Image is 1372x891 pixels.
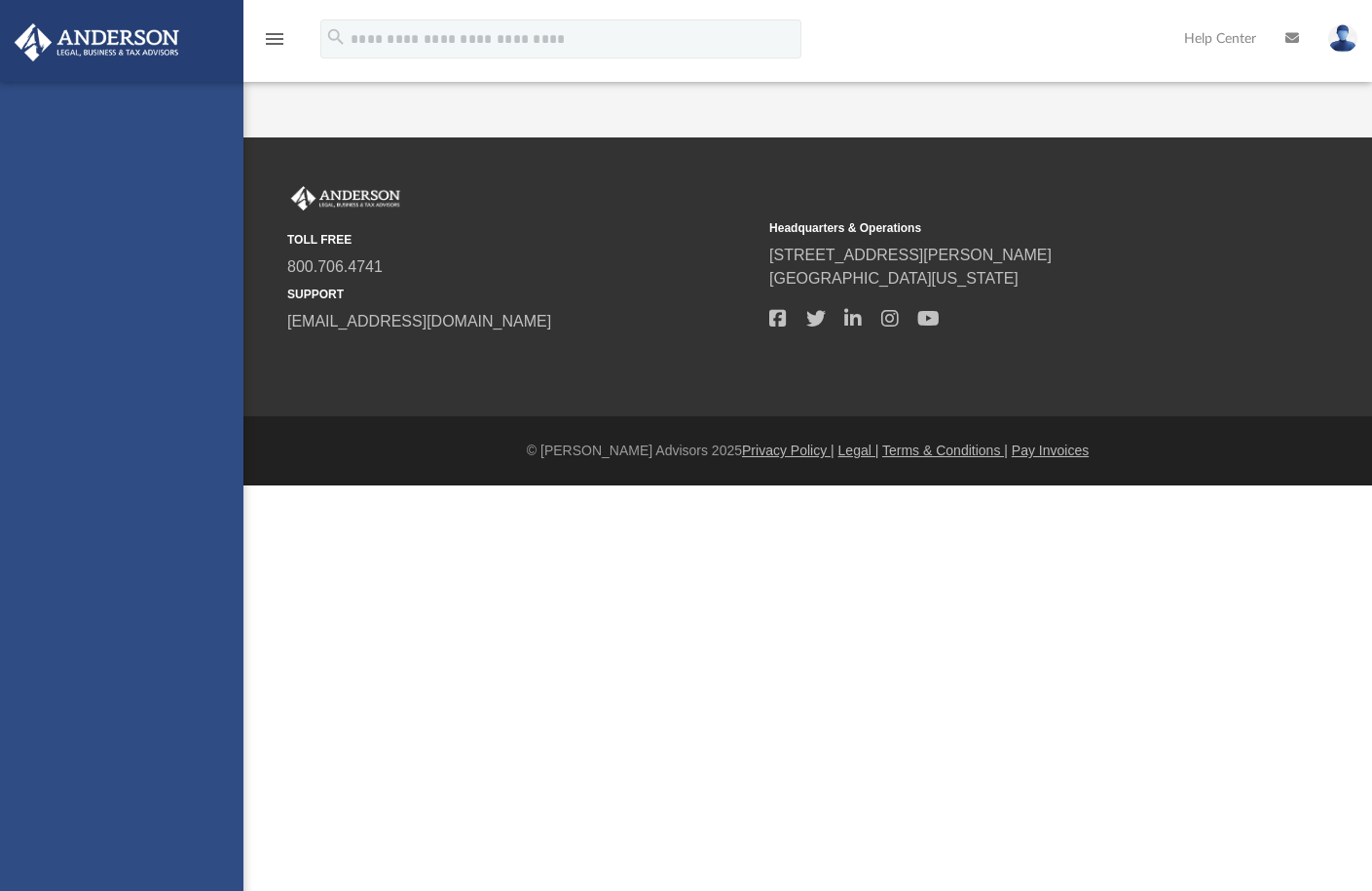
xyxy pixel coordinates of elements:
[263,37,286,51] a: menu
[9,23,185,61] img: Anderson Advisors Platinum Portal
[769,270,1019,287] a: [GEOGRAPHIC_DATA][US_STATE]
[263,27,286,51] i: menu
[769,219,1238,237] small: Headquarters & Operations
[1328,24,1357,53] img: User Pic
[325,26,347,48] i: search
[243,441,1372,461] div: © [PERSON_NAME] Advisors 2025
[742,443,834,458] a: Privacy Policy |
[287,186,404,212] img: Anderson Advisors Platinum Portal
[882,443,1008,458] a: Terms & Conditions |
[1012,443,1089,458] a: Pay Invoices
[287,313,551,329] a: [EMAIL_ADDRESS][DOMAIN_NAME]
[287,286,756,303] small: SUPPORT
[287,258,383,275] a: 800.706.4741
[769,247,1052,263] a: [STREET_ADDRESS][PERSON_NAME]
[287,231,756,249] small: TOLL FREE
[838,443,879,458] a: Legal |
